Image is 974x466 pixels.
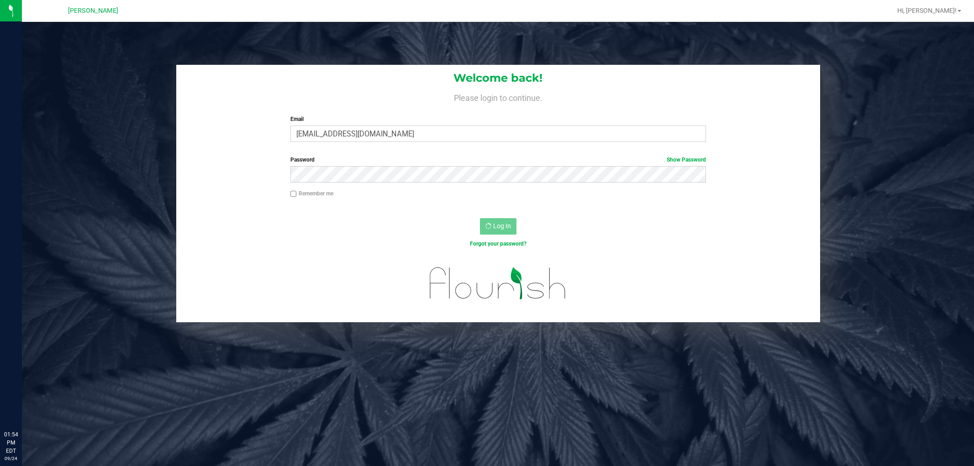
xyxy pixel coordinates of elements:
[68,7,118,15] span: [PERSON_NAME]
[417,257,579,309] img: flourish_logo.svg
[667,157,706,163] a: Show Password
[4,430,18,455] p: 01:54 PM EDT
[290,115,706,123] label: Email
[176,72,820,84] h1: Welcome back!
[176,91,820,102] h4: Please login to continue.
[290,157,315,163] span: Password
[480,218,516,235] button: Log In
[897,7,957,14] span: Hi, [PERSON_NAME]!
[4,455,18,462] p: 09/24
[493,222,511,230] span: Log In
[470,241,526,247] a: Forgot your password?
[290,189,333,198] label: Remember me
[290,191,297,197] input: Remember me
